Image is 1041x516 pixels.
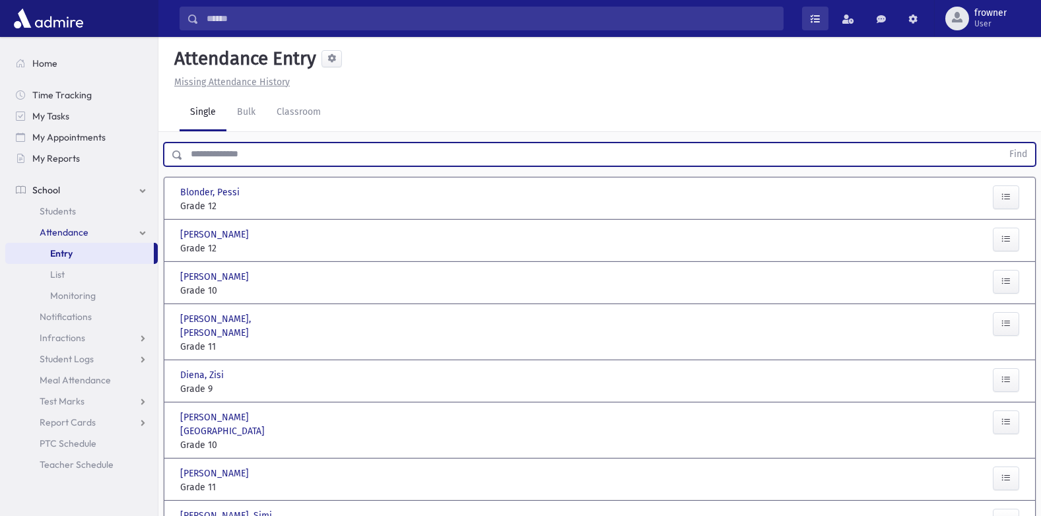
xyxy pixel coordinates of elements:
span: Entry [50,247,73,259]
a: My Appointments [5,127,158,148]
span: Meal Attendance [40,374,111,386]
span: Grade 10 [180,284,309,298]
span: PTC Schedule [40,437,96,449]
h5: Attendance Entry [169,48,316,70]
img: AdmirePro [11,5,86,32]
span: User [974,18,1007,29]
span: Teacher Schedule [40,459,114,470]
a: Notifications [5,306,158,327]
span: [PERSON_NAME] [180,467,252,480]
a: Students [5,201,158,222]
a: Bulk [226,94,266,131]
a: School [5,179,158,201]
span: Grade 12 [180,199,309,213]
a: Test Marks [5,391,158,412]
a: Report Cards [5,412,158,433]
a: Time Tracking [5,84,158,106]
span: [PERSON_NAME] [180,228,252,242]
a: My Tasks [5,106,158,127]
span: Blonder, Pessi [180,185,242,199]
a: My Reports [5,148,158,169]
span: [PERSON_NAME], [PERSON_NAME] [180,312,309,340]
a: List [5,264,158,285]
u: Missing Attendance History [174,77,290,88]
a: Classroom [266,94,331,131]
span: Grade 11 [180,480,309,494]
a: Single [180,94,226,131]
button: Find [1001,143,1035,166]
span: [PERSON_NAME] [180,270,252,284]
span: Attendance [40,226,88,238]
span: Report Cards [40,416,96,428]
a: Infractions [5,327,158,348]
a: PTC Schedule [5,433,158,454]
span: Grade 10 [180,438,309,452]
span: Grade 11 [180,340,309,354]
span: Time Tracking [32,89,92,101]
a: Missing Attendance History [169,77,290,88]
span: Grade 9 [180,382,309,396]
span: My Reports [32,152,80,164]
span: Diena, Zisi [180,368,226,382]
span: Grade 12 [180,242,309,255]
span: School [32,184,60,196]
span: Student Logs [40,353,94,365]
span: Notifications [40,311,92,323]
span: Infractions [40,332,85,344]
span: [PERSON_NAME][GEOGRAPHIC_DATA] [180,410,309,438]
span: List [50,269,65,280]
a: Monitoring [5,285,158,306]
span: Test Marks [40,395,84,407]
span: frowner [974,8,1007,18]
a: Entry [5,243,154,264]
a: Home [5,53,158,74]
span: My Tasks [32,110,69,122]
a: Meal Attendance [5,370,158,391]
a: Attendance [5,222,158,243]
span: Students [40,205,76,217]
span: Monitoring [50,290,96,302]
input: Search [199,7,783,30]
span: Home [32,57,57,69]
span: My Appointments [32,131,106,143]
a: Teacher Schedule [5,454,158,475]
a: Student Logs [5,348,158,370]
